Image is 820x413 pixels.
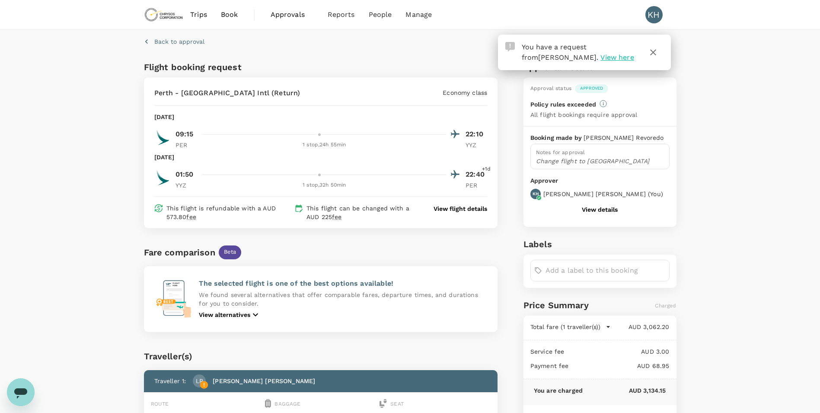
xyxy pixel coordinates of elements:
[390,401,404,407] span: Seat
[434,204,487,213] button: View flight details
[306,204,417,221] p: This flight can be changed with a AUD 225
[584,133,664,142] p: [PERSON_NAME] Revoredo
[533,191,539,197] p: KH
[530,176,670,185] p: Approver
[265,399,271,408] img: baggage-icon
[202,141,447,149] div: 1 stop , 24h 55min
[166,204,291,221] p: This flight is refundable with a AUD 573.80
[199,278,487,289] p: The selected flight is one of the best options available!
[369,10,392,20] span: People
[575,85,608,91] span: Approved
[332,213,341,220] span: fee
[536,157,664,165] p: Change flight to [GEOGRAPHIC_DATA]
[190,10,207,20] span: Trips
[144,60,319,74] h6: Flight booking request
[530,100,596,109] p: Policy rules exceeded
[536,149,585,155] span: Notes for approval
[7,378,35,406] iframe: Button to launch messaging window
[543,190,663,198] p: [PERSON_NAME] [PERSON_NAME] ( You )
[213,377,315,385] p: [PERSON_NAME] [PERSON_NAME]
[466,181,487,190] p: PER
[202,181,447,190] div: 1 stop , 32h 50min
[175,181,197,190] p: YYZ
[271,10,314,20] span: Approvals
[154,113,175,121] p: [DATE]
[523,237,676,251] h6: Labels
[328,10,355,20] span: Reports
[144,5,184,24] img: Chrysos Corporation
[530,361,569,370] p: Payment fee
[443,88,487,97] p: Economy class
[466,129,487,139] p: 22:10
[380,399,387,408] img: seat-icon
[154,37,204,46] p: Back to approval
[530,133,584,142] p: Booking made by
[175,141,197,149] p: PER
[186,213,196,220] span: fee
[154,88,300,98] p: Perth - [GEOGRAPHIC_DATA] Intl (Return)
[530,84,571,93] div: Approval status
[175,169,194,180] p: 01:50
[144,37,204,46] button: Back to approval
[144,245,215,259] div: Fare comparison
[530,110,637,119] p: All flight bookings require approval
[221,10,238,20] span: Book
[154,377,186,385] p: Traveller 1 :
[530,323,611,331] button: Total fare (1 traveller(s))
[274,401,300,407] span: Baggage
[530,323,600,331] p: Total fare (1 traveller(s))
[175,129,194,139] p: 09:15
[196,377,203,385] p: LR
[645,6,663,23] div: KH
[583,386,666,395] p: AUD 3,134.15
[530,347,565,356] p: Service fee
[151,401,169,407] span: Route
[538,53,597,61] span: [PERSON_NAME]
[523,298,589,312] h6: Price Summary
[154,153,175,161] p: [DATE]
[466,141,487,149] p: YYZ
[546,264,666,277] input: Add a label to this booking
[582,206,618,213] button: View details
[482,165,491,174] span: +1d
[565,347,670,356] p: AUD 3.00
[219,248,242,256] span: Beta
[199,290,487,308] p: We found several alternatives that offer comparable fares, departure times, and durations for you...
[534,386,583,395] p: You are charged
[505,42,515,52] img: Approval Request
[655,303,676,309] span: Charged
[199,310,261,320] button: View alternatives
[522,43,599,61] span: You have a request from .
[466,169,487,180] p: 22:40
[611,323,670,331] p: AUD 3,062.20
[600,53,634,61] span: View here
[154,129,172,146] img: CX
[199,310,250,319] p: View alternatives
[405,10,432,20] span: Manage
[144,349,498,363] div: Traveller(s)
[154,169,172,187] img: CX
[569,361,670,370] p: AUD 68.95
